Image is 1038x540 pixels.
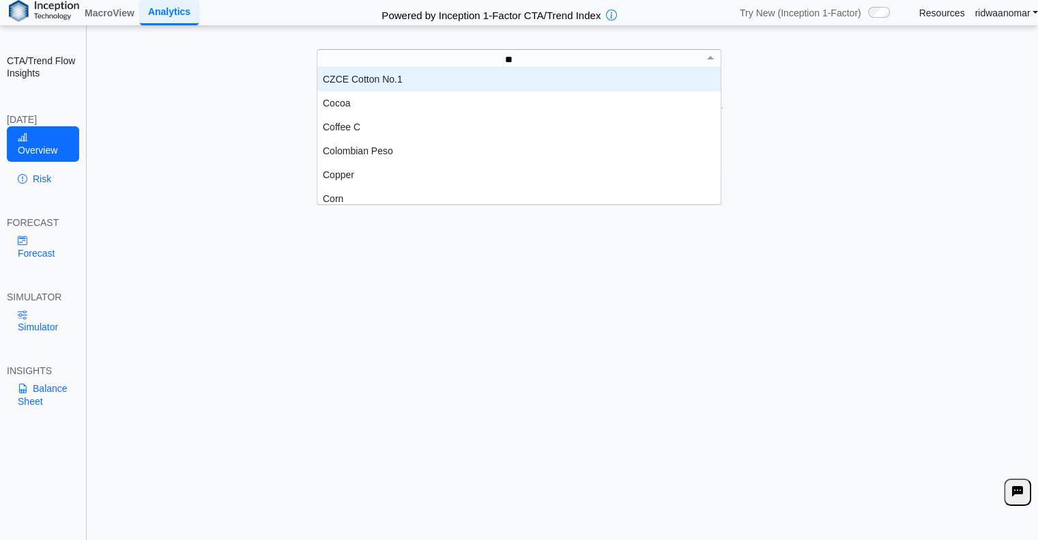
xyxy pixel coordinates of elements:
[317,115,721,139] div: Coffee C
[7,126,79,162] a: Overview
[975,7,1038,19] a: ridwaanomar
[93,102,1033,111] h5: Positioning data updated at previous day close; Price and Flow estimates updated intraday (15-min...
[317,68,721,91] div: CZCE Cotton No.1
[317,187,721,211] div: Corn
[7,365,79,377] div: INSIGHTS
[7,55,79,79] h2: CTA/Trend Flow Insights
[7,229,79,264] a: Forecast
[79,1,140,25] a: MacroView
[317,139,721,163] div: Colombian Peso
[317,91,721,115] div: Cocoa
[7,377,79,412] a: Balance Sheet
[919,7,965,19] a: Resources
[376,3,606,23] h2: Powered by Inception 1-Factor CTA/Trend Index
[740,7,861,19] span: Try New (Inception 1-Factor)
[7,291,79,303] div: SIMULATOR
[317,68,721,204] div: grid
[7,113,79,126] div: [DATE]
[91,152,1035,166] h3: Please Select an Asset to Start
[7,167,79,190] a: Risk
[317,163,721,187] div: Copper
[7,216,79,229] div: FORECAST
[7,303,79,339] a: Simulator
